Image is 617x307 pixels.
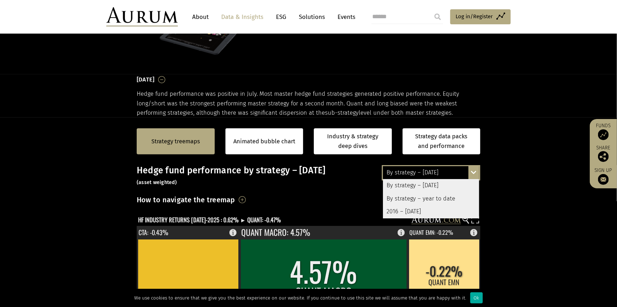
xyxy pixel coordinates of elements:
[137,89,480,118] p: Hedge fund performance was positive in July. Most master hedge fund strategies generated positive...
[598,129,609,140] img: Access Funds
[233,137,295,146] a: Animated bubble chart
[151,137,200,146] a: Strategy treemaps
[383,166,479,179] div: By strategy – [DATE]
[470,292,483,303] div: Ok
[598,174,609,185] img: Sign up to our newsletter
[334,10,355,24] a: Events
[314,128,392,154] a: Industry & strategy deep dives
[383,192,479,205] div: By strategy – year to date
[189,10,212,24] a: About
[272,10,290,24] a: ESG
[593,123,613,140] a: Funds
[137,179,177,185] small: (asset weighted)
[295,10,329,24] a: Solutions
[598,151,609,162] img: Share this post
[593,145,613,162] div: Share
[456,12,493,21] span: Log in/Register
[137,74,155,85] h3: [DATE]
[325,109,359,116] span: sub-strategy
[403,128,481,154] a: Strategy data packs and performance
[137,165,480,187] h3: Hedge fund performance by strategy – [DATE]
[218,10,267,24] a: Data & Insights
[593,167,613,185] a: Sign up
[431,10,445,24] input: Submit
[383,205,479,218] div: 2016 – [DATE]
[383,179,479,192] div: By strategy – [DATE]
[137,194,235,206] h3: How to navigate the treemap
[450,9,511,24] a: Log in/Register
[106,7,178,26] img: Aurum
